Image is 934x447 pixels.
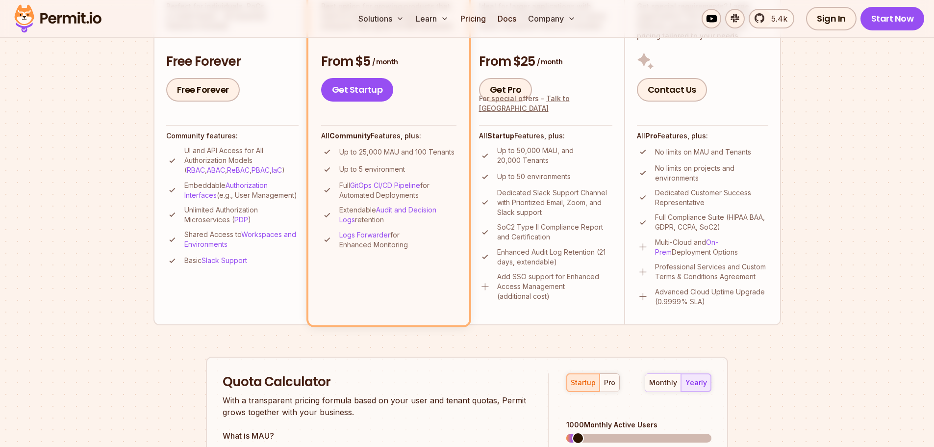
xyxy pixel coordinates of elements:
[207,166,225,174] a: ABAC
[339,205,456,225] p: Extendable retention
[184,205,299,225] p: Unlimited Authorization Microservices ( )
[166,78,240,102] a: Free Forever
[456,9,490,28] a: Pricing
[765,13,787,25] span: 5.4k
[223,394,530,418] p: With a transparent pricing formula based on your user and tenant quotas, Permit grows together wi...
[655,262,768,282] p: Professional Services and Custom Terms & Conditions Agreement
[184,230,299,249] p: Shared Access to
[339,206,436,224] a: Audit and Decision Logs
[166,53,299,71] h3: Free Forever
[350,181,420,189] a: GitOps CI/CD Pipeline
[321,131,456,141] h4: All Features, plus:
[649,378,677,388] div: monthly
[339,147,454,157] p: Up to 25,000 MAU and 100 Tenants
[749,9,794,28] a: 5.4k
[645,131,657,140] strong: Pro
[272,166,282,174] a: IaC
[479,53,612,71] h3: From $25
[497,146,612,165] p: Up to 50,000 MAU, and 20,000 Tenants
[252,166,270,174] a: PBAC
[497,272,612,301] p: Add SSO support for Enhanced Access Management (additional cost)
[234,215,248,224] a: PDP
[321,78,394,102] a: Get Startup
[372,57,398,67] span: / month
[655,147,751,157] p: No limits on MAU and Tenants
[339,181,456,200] p: Full for Automated Deployments
[655,238,718,256] a: On-Prem
[655,212,768,232] p: Full Compliance Suite (HIPAA BAA, GDPR, CCPA, SoC2)
[566,420,711,430] div: 1000 Monthly Active Users
[223,430,530,442] h3: What is MAU?
[227,166,250,174] a: ReBAC
[184,146,299,175] p: UI and API Access for All Authorization Models ( , , , , )
[202,256,247,264] a: Slack Support
[329,131,371,140] strong: Community
[655,188,768,208] p: Dedicated Customer Success Representative
[860,7,925,30] a: Start Now
[655,163,768,183] p: No limits on projects and environments
[166,131,299,141] h4: Community features:
[479,78,532,102] a: Get Pro
[354,9,408,28] button: Solutions
[184,181,299,200] p: Embeddable (e.g., User Management)
[655,287,768,307] p: Advanced Cloud Uptime Upgrade (0.9999% SLA)
[497,222,612,242] p: SoC2 Type II Compliance Report and Certification
[487,131,514,140] strong: Startup
[806,7,857,30] a: Sign In
[479,131,612,141] h4: All Features, plus:
[339,230,456,250] p: for Enhanced Monitoring
[223,373,530,391] h2: Quota Calculator
[497,172,571,182] p: Up to 50 environments
[339,164,405,174] p: Up to 5 environment
[497,188,612,217] p: Dedicated Slack Support Channel with Prioritized Email, Zoom, and Slack support
[524,9,580,28] button: Company
[637,78,707,102] a: Contact Us
[494,9,520,28] a: Docs
[10,2,106,35] img: Permit logo
[637,131,768,141] h4: All Features, plus:
[184,181,268,199] a: Authorization Interfaces
[604,378,615,388] div: pro
[537,57,562,67] span: / month
[187,166,205,174] a: RBAC
[655,237,768,257] p: Multi-Cloud and Deployment Options
[184,256,247,265] p: Basic
[412,9,453,28] button: Learn
[321,53,456,71] h3: From $5
[479,94,612,113] div: For special offers -
[497,247,612,267] p: Enhanced Audit Log Retention (21 days, extendable)
[339,231,390,239] a: Logs Forwarder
